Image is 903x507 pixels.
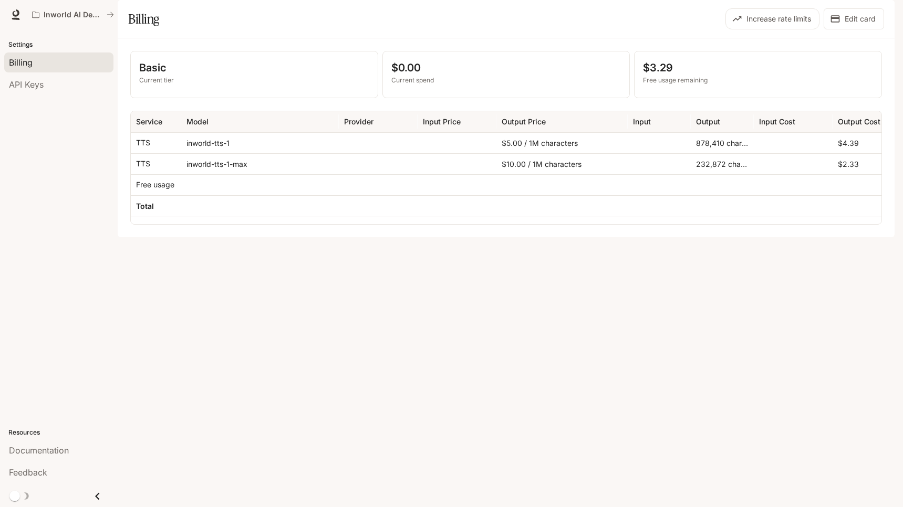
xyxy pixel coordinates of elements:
[643,60,873,76] p: $3.29
[136,159,150,169] p: TTS
[824,8,884,29] button: Edit card
[391,60,621,76] p: $0.00
[136,179,174,190] p: Free usage
[643,76,873,85] p: Free usage remaining
[725,8,819,29] button: Increase rate limits
[181,132,339,153] div: inworld-tts-1
[691,132,754,153] div: 878,410 characters
[838,117,880,126] div: Output Cost
[136,117,162,126] div: Service
[136,138,150,148] p: TTS
[181,153,339,174] div: inworld-tts-1-max
[139,76,369,85] p: Current tier
[691,153,754,174] div: 232,872 characters
[44,10,102,19] p: Inworld AI Demos
[128,8,159,29] h1: Billing
[502,117,546,126] div: Output Price
[27,4,119,25] button: All workspaces
[423,117,461,126] div: Input Price
[344,117,373,126] div: Provider
[696,117,720,126] div: Output
[136,201,154,212] h6: Total
[496,132,628,153] div: $5.00 / 1M characters
[391,76,621,85] p: Current spend
[139,60,369,76] p: Basic
[186,117,209,126] div: Model
[633,117,651,126] div: Input
[759,117,795,126] div: Input Cost
[496,153,628,174] div: $10.00 / 1M characters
